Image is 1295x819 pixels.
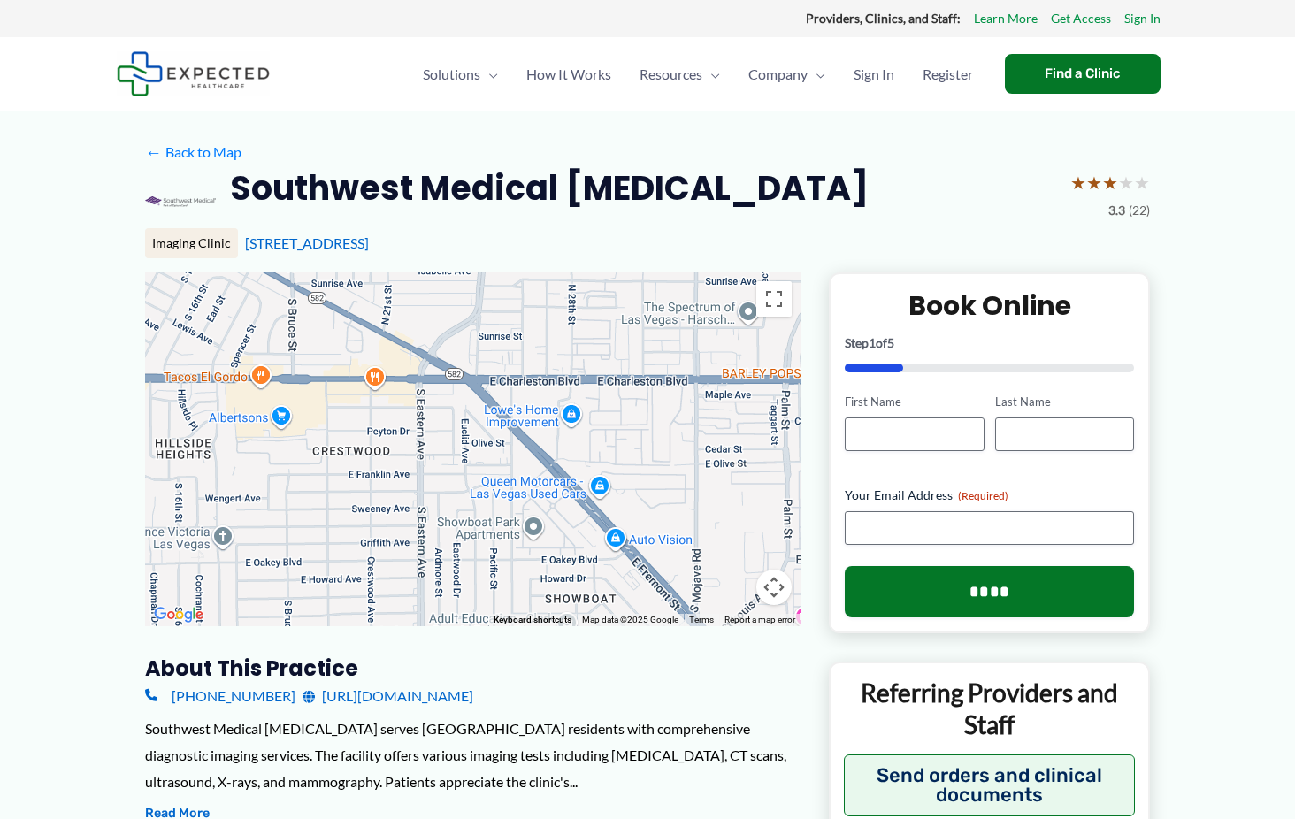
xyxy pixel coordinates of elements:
a: [PHONE_NUMBER] [145,683,295,709]
span: Sign In [854,43,894,105]
span: ★ [1102,166,1118,199]
div: Southwest Medical [MEDICAL_DATA] serves [GEOGRAPHIC_DATA] residents with comprehensive diagnostic... [145,716,801,794]
label: Last Name [995,394,1134,410]
a: [URL][DOMAIN_NAME] [303,683,473,709]
span: 3.3 [1108,199,1125,222]
a: Terms (opens in new tab) [689,615,714,624]
img: Expected Healthcare Logo - side, dark font, small [117,51,270,96]
label: First Name [845,394,984,410]
a: Learn More [974,7,1038,30]
img: Google [149,603,208,626]
button: Map camera controls [756,570,792,605]
a: How It Works [512,43,625,105]
a: SolutionsMenu Toggle [409,43,512,105]
p: Step of [845,337,1134,349]
a: CompanyMenu Toggle [734,43,839,105]
span: ★ [1070,166,1086,199]
span: Solutions [423,43,480,105]
span: Resources [640,43,702,105]
a: Sign In [839,43,908,105]
span: Menu Toggle [480,43,498,105]
button: Toggle fullscreen view [756,281,792,317]
a: Report a map error [724,615,795,624]
span: Map data ©2025 Google [582,615,678,624]
p: Referring Providers and Staff [844,677,1135,741]
span: How It Works [526,43,611,105]
button: Send orders and clinical documents [844,754,1135,816]
h3: About this practice [145,654,801,682]
strong: Providers, Clinics, and Staff: [806,11,961,26]
span: Menu Toggle [808,43,825,105]
a: Open this area in Google Maps (opens a new window) [149,603,208,626]
button: Keyboard shortcuts [494,614,571,626]
a: Find a Clinic [1005,54,1161,94]
span: (22) [1129,199,1150,222]
span: ★ [1086,166,1102,199]
label: Your Email Address [845,486,1134,504]
div: Imaging Clinic [145,228,238,258]
span: Menu Toggle [702,43,720,105]
h2: Southwest Medical [MEDICAL_DATA] [230,166,869,210]
nav: Primary Site Navigation [409,43,987,105]
span: ★ [1118,166,1134,199]
a: ←Back to Map [145,139,241,165]
a: ResourcesMenu Toggle [625,43,734,105]
a: [STREET_ADDRESS] [245,234,369,251]
span: 1 [869,335,876,350]
a: Register [908,43,987,105]
span: Register [923,43,973,105]
a: Get Access [1051,7,1111,30]
span: ★ [1134,166,1150,199]
a: Sign In [1124,7,1161,30]
span: 5 [887,335,894,350]
span: (Required) [958,489,1008,502]
h2: Book Online [845,288,1134,323]
span: Company [748,43,808,105]
span: ← [145,143,162,160]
